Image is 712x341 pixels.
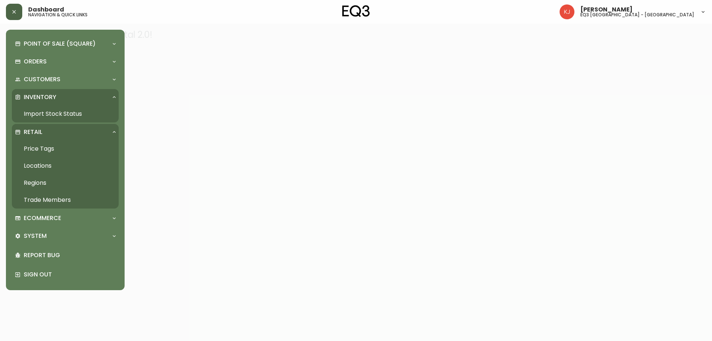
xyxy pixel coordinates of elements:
[12,157,119,174] a: Locations
[24,93,56,101] p: Inventory
[12,71,119,88] div: Customers
[560,4,574,19] img: 24a625d34e264d2520941288c4a55f8e
[12,228,119,244] div: System
[12,265,119,284] div: Sign Out
[24,128,42,136] p: Retail
[12,53,119,70] div: Orders
[24,270,116,279] p: Sign Out
[12,174,119,191] a: Regions
[12,89,119,105] div: Inventory
[24,251,116,259] p: Report Bug
[24,214,61,222] p: Ecommerce
[342,5,370,17] img: logo
[24,58,47,66] p: Orders
[12,105,119,122] a: Import Stock Status
[28,7,64,13] span: Dashboard
[580,13,694,17] h5: eq3 [GEOGRAPHIC_DATA] - [GEOGRAPHIC_DATA]
[580,7,633,13] span: [PERSON_NAME]
[12,210,119,226] div: Ecommerce
[24,232,47,240] p: System
[12,246,119,265] div: Report Bug
[12,140,119,157] a: Price Tags
[28,13,88,17] h5: navigation & quick links
[12,36,119,52] div: Point of Sale (Square)
[12,124,119,140] div: Retail
[24,75,60,83] p: Customers
[24,40,96,48] p: Point of Sale (Square)
[12,191,119,209] a: Trade Members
